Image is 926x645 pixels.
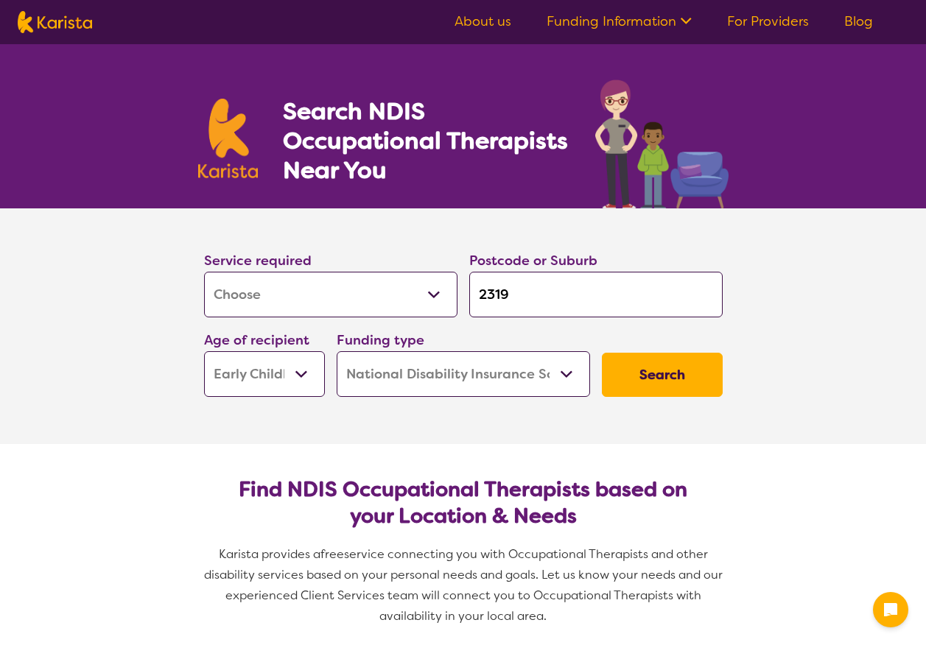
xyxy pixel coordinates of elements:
label: Postcode or Suburb [469,252,597,269]
a: Funding Information [547,13,692,30]
label: Age of recipient [204,331,309,349]
a: For Providers [727,13,809,30]
h2: Find NDIS Occupational Therapists based on your Location & Needs [216,476,711,529]
img: Karista logo [198,99,259,178]
span: free [320,546,344,562]
span: service connecting you with Occupational Therapists and other disability services based on your p... [204,546,726,624]
span: Karista provides a [219,546,320,562]
img: occupational-therapy [595,80,729,208]
button: Search [602,353,723,397]
a: About us [455,13,511,30]
input: Type [469,272,723,317]
label: Funding type [337,331,424,349]
h1: Search NDIS Occupational Therapists Near You [283,96,569,185]
label: Service required [204,252,312,269]
img: Karista logo [18,11,92,33]
a: Blog [844,13,873,30]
